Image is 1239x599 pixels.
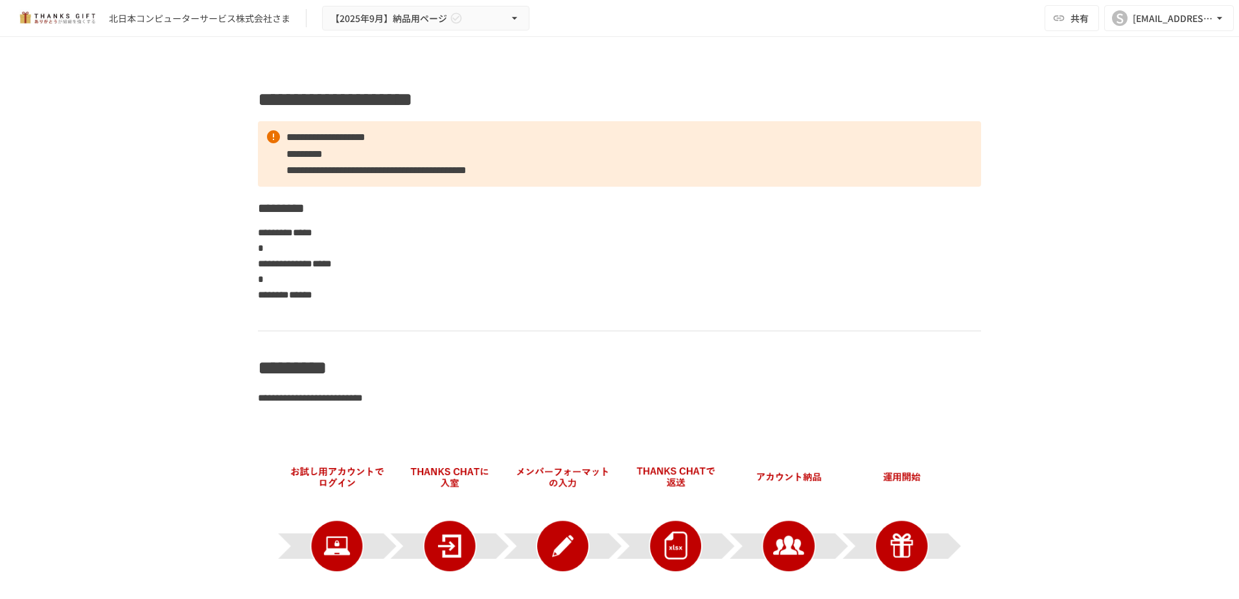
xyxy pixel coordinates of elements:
span: 【2025年9月】納品用ページ [330,10,447,27]
div: S [1112,10,1128,26]
button: S[EMAIL_ADDRESS][DOMAIN_NAME] [1104,5,1234,31]
div: [EMAIL_ADDRESS][DOMAIN_NAME] [1133,10,1213,27]
span: 共有 [1071,11,1089,25]
div: 北日本コンピューターサービス株式会社さま [109,12,290,25]
button: 共有 [1045,5,1099,31]
img: mMP1OxWUAhQbsRWCurg7vIHe5HqDpP7qZo7fRoNLXQh [16,8,98,29]
button: 【2025年9月】納品用ページ [322,6,529,31]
